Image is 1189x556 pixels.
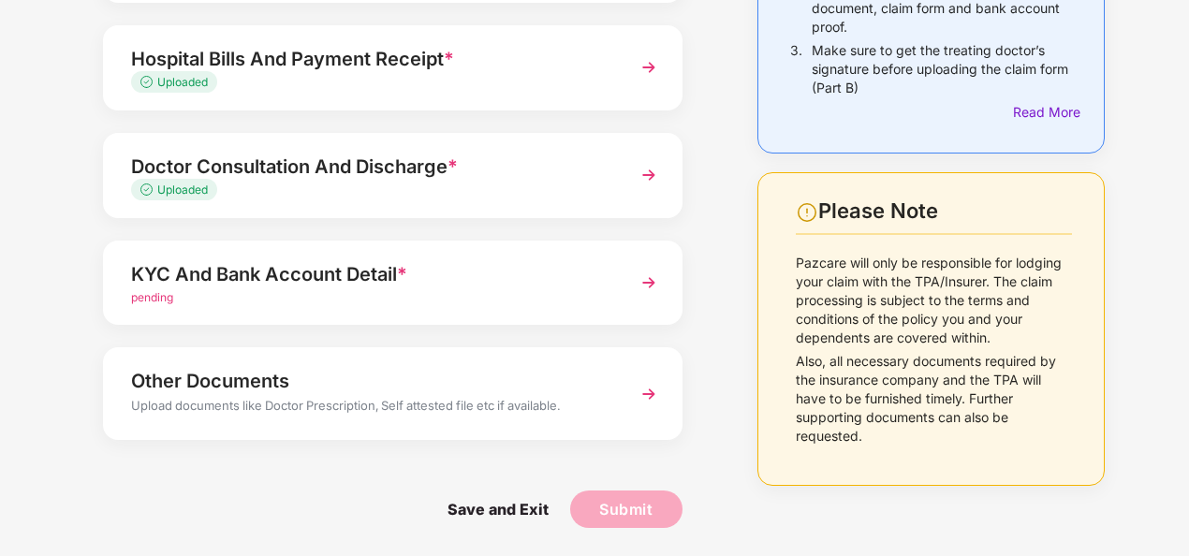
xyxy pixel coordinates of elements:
p: 3. [790,41,802,97]
button: Submit [570,490,683,528]
div: Hospital Bills And Payment Receipt [131,44,610,74]
img: svg+xml;base64,PHN2ZyBpZD0iV2FybmluZ18tXzI0eDI0IiBkYXRhLW5hbWU9Ildhcm5pbmcgLSAyNHgyNCIgeG1sbnM9Im... [796,201,818,224]
img: svg+xml;base64,PHN2ZyBpZD0iTmV4dCIgeG1sbnM9Imh0dHA6Ly93d3cudzMub3JnLzIwMDAvc3ZnIiB3aWR0aD0iMzYiIG... [632,158,666,192]
span: Uploaded [157,183,208,197]
span: Uploaded [157,75,208,89]
p: Pazcare will only be responsible for lodging your claim with the TPA/Insurer. The claim processin... [796,254,1072,347]
div: Upload documents like Doctor Prescription, Self attested file etc if available. [131,396,610,420]
span: Save and Exit [429,490,567,528]
p: Also, all necessary documents required by the insurance company and the TPA will have to be furni... [796,352,1072,446]
p: Make sure to get the treating doctor’s signature before uploading the claim form (Part B) [812,41,1072,97]
span: pending [131,290,173,304]
div: Other Documents [131,366,610,396]
div: KYC And Bank Account Detail [131,259,610,289]
img: svg+xml;base64,PHN2ZyBpZD0iTmV4dCIgeG1sbnM9Imh0dHA6Ly93d3cudzMub3JnLzIwMDAvc3ZnIiB3aWR0aD0iMzYiIG... [632,51,666,84]
div: Please Note [818,198,1072,224]
img: svg+xml;base64,PHN2ZyBpZD0iTmV4dCIgeG1sbnM9Imh0dHA6Ly93d3cudzMub3JnLzIwMDAvc3ZnIiB3aWR0aD0iMzYiIG... [632,377,666,411]
img: svg+xml;base64,PHN2ZyB4bWxucz0iaHR0cDovL3d3dy53My5vcmcvMjAwMC9zdmciIHdpZHRoPSIxMy4zMzMiIGhlaWdodD... [140,183,157,196]
div: Read More [1013,102,1072,123]
img: svg+xml;base64,PHN2ZyBpZD0iTmV4dCIgeG1sbnM9Imh0dHA6Ly93d3cudzMub3JnLzIwMDAvc3ZnIiB3aWR0aD0iMzYiIG... [632,266,666,300]
div: Doctor Consultation And Discharge [131,152,610,182]
img: svg+xml;base64,PHN2ZyB4bWxucz0iaHR0cDovL3d3dy53My5vcmcvMjAwMC9zdmciIHdpZHRoPSIxMy4zMzMiIGhlaWdodD... [140,76,157,88]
